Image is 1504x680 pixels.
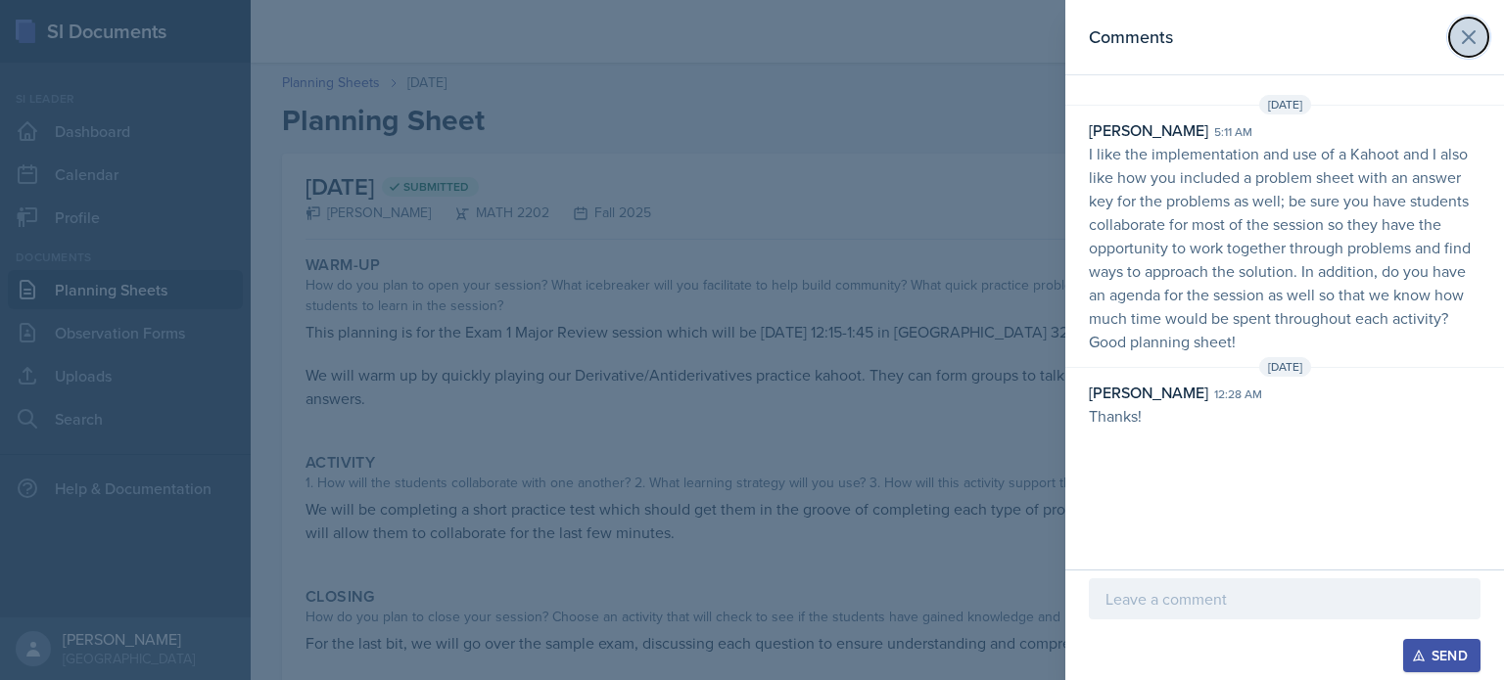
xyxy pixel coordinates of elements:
[1259,357,1311,377] span: [DATE]
[1214,123,1252,141] div: 5:11 am
[1089,381,1208,404] div: [PERSON_NAME]
[1089,118,1208,142] div: [PERSON_NAME]
[1259,95,1311,114] span: [DATE]
[1416,648,1468,663] div: Send
[1089,23,1173,51] h2: Comments
[1089,404,1480,428] p: Thanks!
[1089,142,1480,353] p: I like the implementation and use of a Kahoot and I also like how you included a problem sheet wi...
[1214,385,1262,403] div: 12:28 am
[1403,639,1480,672] button: Send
